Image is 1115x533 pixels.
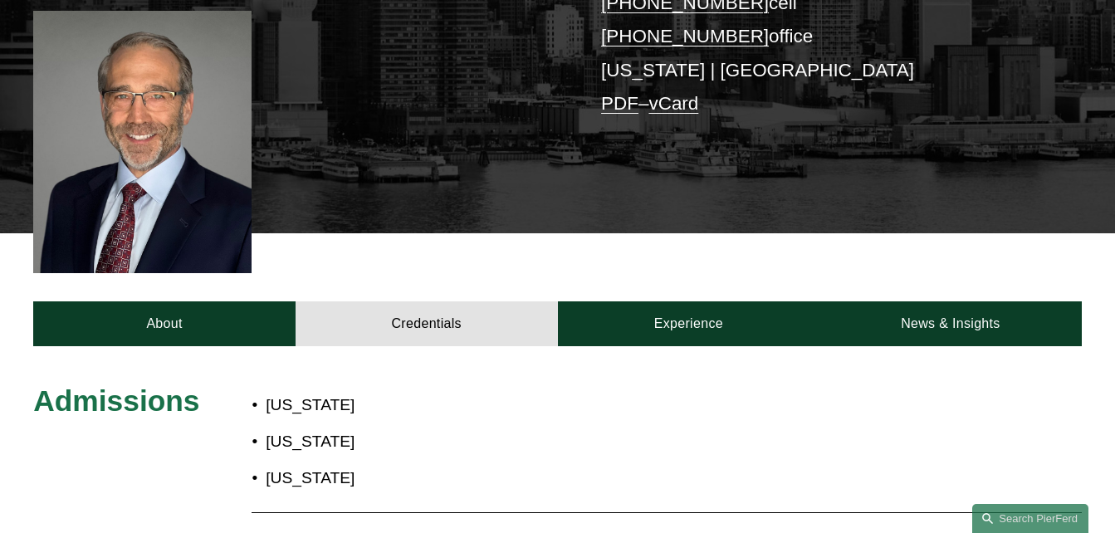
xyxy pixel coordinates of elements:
[33,301,296,346] a: About
[558,301,820,346] a: Experience
[33,384,199,417] span: Admissions
[266,428,644,457] p: [US_STATE]
[648,93,698,114] a: vCard
[266,464,644,493] p: [US_STATE]
[601,93,638,114] a: PDF
[819,301,1082,346] a: News & Insights
[972,504,1088,533] a: Search this site
[601,26,769,46] a: [PHONE_NUMBER]
[296,301,558,346] a: Credentials
[266,391,644,420] p: [US_STATE]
